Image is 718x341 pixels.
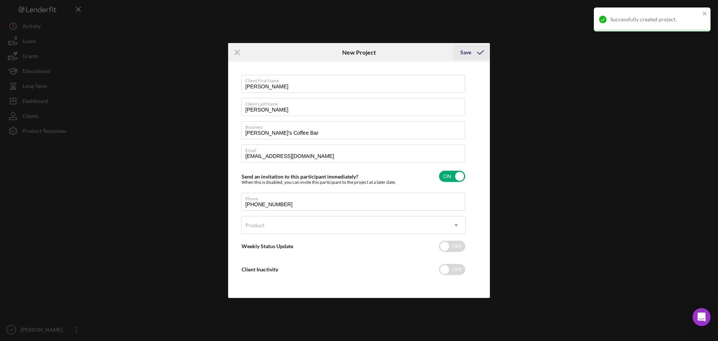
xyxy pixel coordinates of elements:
[242,243,293,249] label: Weekly Status Update
[242,266,278,273] label: Client Inactivity
[245,145,465,153] label: Email
[453,45,490,60] button: Save
[245,122,465,130] label: Business
[245,75,465,83] label: Client First Name
[610,16,700,22] div: Successfully created project.
[702,10,708,18] button: close
[242,173,358,180] label: Send an invitation to this participant immediately?
[460,45,471,60] div: Save
[245,98,465,107] label: Client Last Name
[242,180,396,185] div: When this is disabled, you can invite this participant to the project at a later date.
[245,193,465,201] label: Phone
[342,49,376,56] h6: New Project
[693,308,711,326] div: Open Intercom Messenger
[245,222,264,228] div: Product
